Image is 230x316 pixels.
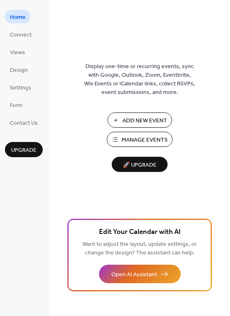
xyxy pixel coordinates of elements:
[99,265,181,283] button: Open AI Assistant
[112,157,168,172] button: 🚀 Upgrade
[10,48,25,57] span: Views
[83,239,197,259] span: Want to adjust the layout, update settings, or change the design? The assistant can help.
[99,227,181,238] span: Edit Your Calendar with AI
[10,119,38,128] span: Contact Us
[111,270,157,279] span: Open AI Assistant
[5,142,43,157] button: Upgrade
[5,116,43,129] a: Contact Us
[5,98,28,112] a: Form
[84,62,195,97] span: Display one-time or recurring events, sync with Google, Outlook, Zoom, Eventbrite, Wix Events or ...
[117,160,163,171] span: 🚀 Upgrade
[10,84,31,92] span: Settings
[5,45,30,59] a: Views
[122,136,168,144] span: Manage Events
[10,101,23,110] span: Form
[122,117,167,125] span: Add New Event
[10,66,28,75] span: Design
[108,112,172,128] button: Add New Event
[10,31,32,39] span: Connect
[11,146,37,155] span: Upgrade
[5,10,30,23] a: Home
[107,132,172,147] button: Manage Events
[10,13,25,22] span: Home
[5,27,37,41] a: Connect
[5,80,36,94] a: Settings
[5,63,33,76] a: Design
